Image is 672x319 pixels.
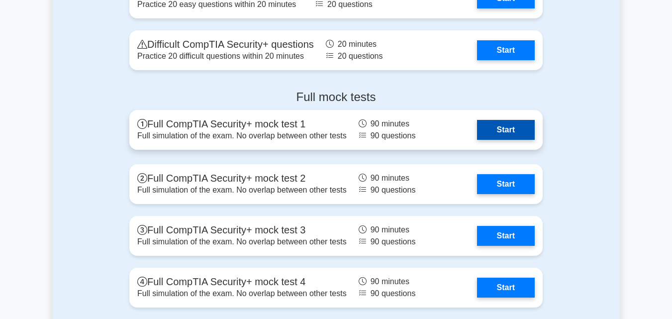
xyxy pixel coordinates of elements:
a: Start [477,40,535,60]
a: Start [477,174,535,194]
a: Start [477,120,535,140]
a: Start [477,278,535,298]
a: Start [477,226,535,246]
h4: Full mock tests [129,90,543,105]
